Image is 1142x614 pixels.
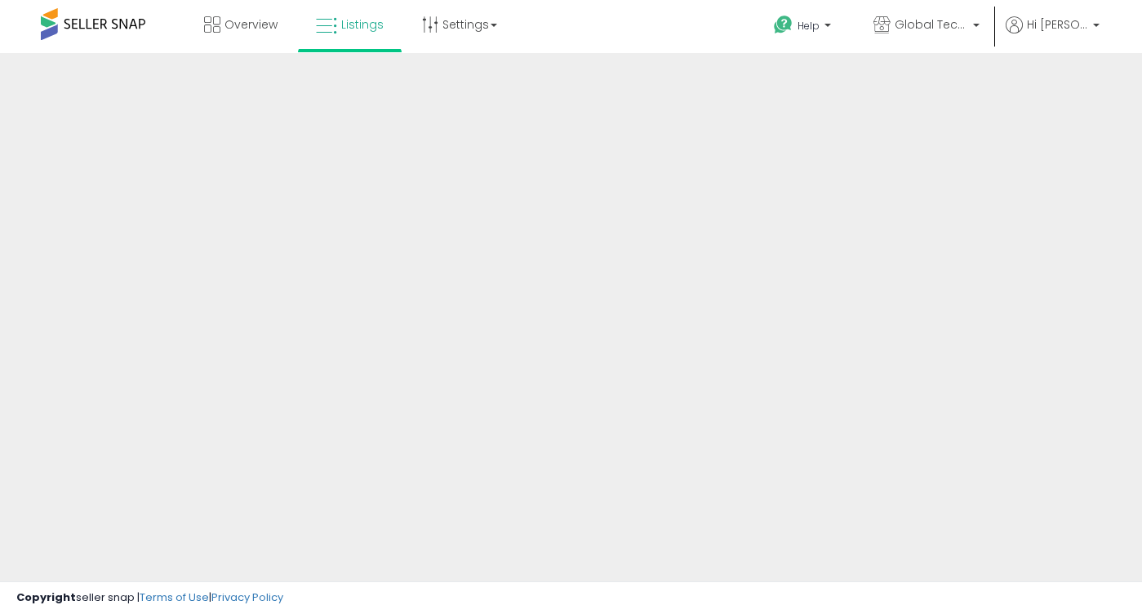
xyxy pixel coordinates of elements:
[773,15,793,35] i: Get Help
[798,19,820,33] span: Help
[761,2,847,53] a: Help
[16,590,283,606] div: seller snap | |
[140,590,209,605] a: Terms of Use
[1027,16,1088,33] span: Hi [PERSON_NAME]
[224,16,278,33] span: Overview
[211,590,283,605] a: Privacy Policy
[16,590,76,605] strong: Copyright
[1006,16,1100,53] a: Hi [PERSON_NAME]
[341,16,384,33] span: Listings
[895,16,968,33] span: Global Teck Worldwide [GEOGRAPHIC_DATA]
